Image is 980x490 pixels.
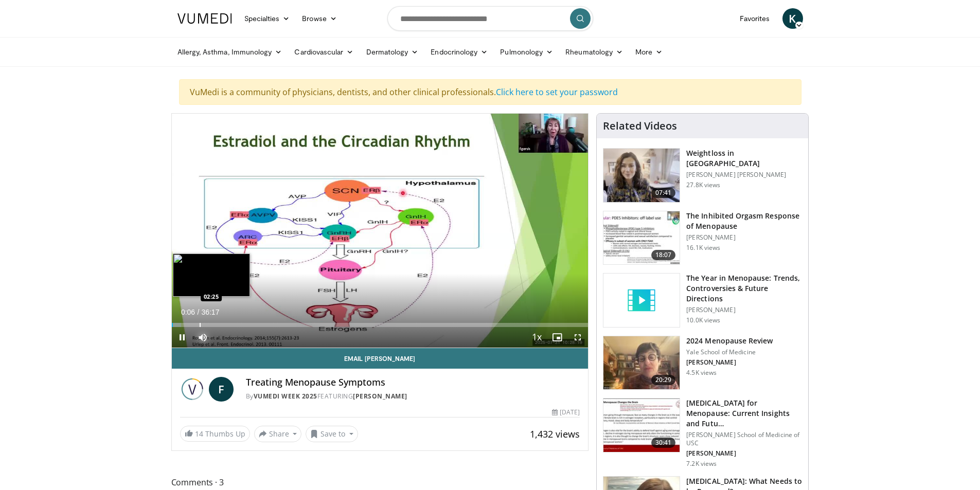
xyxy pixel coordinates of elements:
[246,377,580,388] h4: Treating Menopause Symptoms
[686,171,802,179] p: [PERSON_NAME] [PERSON_NAME]
[181,308,195,316] span: 0:06
[360,42,425,62] a: Dermatology
[246,392,580,401] div: By FEATURING
[559,42,629,62] a: Rheumatology
[686,148,802,169] h3: Weightloss in [GEOGRAPHIC_DATA]
[296,8,343,29] a: Browse
[686,316,720,324] p: 10.0K views
[201,308,219,316] span: 36:17
[530,428,580,440] span: 1,432 views
[179,79,801,105] div: VuMedi is a community of physicians, dentists, and other clinical professionals.
[254,426,302,442] button: Share
[603,274,680,327] img: video_placeholder_short.svg
[603,148,802,203] a: 07:41 Weightloss in [GEOGRAPHIC_DATA] [PERSON_NAME] [PERSON_NAME] 27.8K views
[496,86,618,98] a: Click here to set your password
[629,42,669,62] a: More
[526,327,547,348] button: Playback Rate
[172,327,192,348] button: Pause
[172,348,589,369] a: Email [PERSON_NAME]
[603,398,680,452] img: 47271b8a-94f4-49c8-b914-2a3d3af03a9e.150x105_q85_crop-smart_upscale.jpg
[686,181,720,189] p: 27.8K views
[686,244,720,252] p: 16.1K views
[177,13,232,24] img: VuMedi Logo
[198,308,200,316] span: /
[288,42,360,62] a: Cardiovascular
[387,6,593,31] input: Search topics, interventions
[686,306,802,314] p: [PERSON_NAME]
[238,8,296,29] a: Specialties
[603,211,802,265] a: 18:07 The Inhibited Orgasm Response of Menopause [PERSON_NAME] 16.1K views
[547,327,567,348] button: Enable picture-in-picture mode
[734,8,776,29] a: Favorites
[603,336,802,390] a: 20:29 2024 Menopause Review Yale School of Medicine [PERSON_NAME] 4.5K views
[567,327,588,348] button: Fullscreen
[686,273,802,304] h3: The Year in Menopause: Trends, Controversies & Future Directions
[353,392,407,401] a: [PERSON_NAME]
[603,211,680,265] img: 283c0f17-5e2d-42ba-a87c-168d447cdba4.150x105_q85_crop-smart_upscale.jpg
[782,8,803,29] a: K
[651,438,676,448] span: 30:41
[686,358,773,367] p: [PERSON_NAME]
[603,273,802,328] a: The Year in Menopause: Trends, Controversies & Future Directions [PERSON_NAME] 10.0K views
[686,336,773,346] h3: 2024 Menopause Review
[172,114,589,348] video-js: Video Player
[172,323,589,327] div: Progress Bar
[173,253,250,297] img: image.jpeg
[686,348,773,356] p: Yale School of Medicine
[603,149,680,202] img: 9983fed1-7565-45be-8934-aef1103ce6e2.150x105_q85_crop-smart_upscale.jpg
[686,449,802,458] p: [PERSON_NAME]
[651,250,676,260] span: 18:07
[686,233,802,242] p: [PERSON_NAME]
[686,431,802,447] p: [PERSON_NAME] School of Medicine of USC
[552,408,580,417] div: [DATE]
[171,476,589,489] span: Comments 3
[686,369,717,377] p: 4.5K views
[686,211,802,231] h3: The Inhibited Orgasm Response of Menopause
[603,398,802,468] a: 30:41 [MEDICAL_DATA] for Menopause: Current Insights and Futu… [PERSON_NAME] School of Medicine o...
[651,188,676,198] span: 07:41
[180,426,250,442] a: 14 Thumbs Up
[686,460,717,468] p: 7.2K views
[192,327,213,348] button: Mute
[306,426,358,442] button: Save to
[686,398,802,429] h3: [MEDICAL_DATA] for Menopause: Current Insights and Futu…
[651,375,676,385] span: 20:29
[209,377,234,402] a: F
[180,377,205,402] img: Vumedi Week 2025
[254,392,317,401] a: Vumedi Week 2025
[195,429,203,439] span: 14
[603,336,680,390] img: 692f135d-47bd-4f7e-b54d-786d036e68d3.150x105_q85_crop-smart_upscale.jpg
[171,42,289,62] a: Allergy, Asthma, Immunology
[424,42,494,62] a: Endocrinology
[603,120,677,132] h4: Related Videos
[494,42,559,62] a: Pulmonology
